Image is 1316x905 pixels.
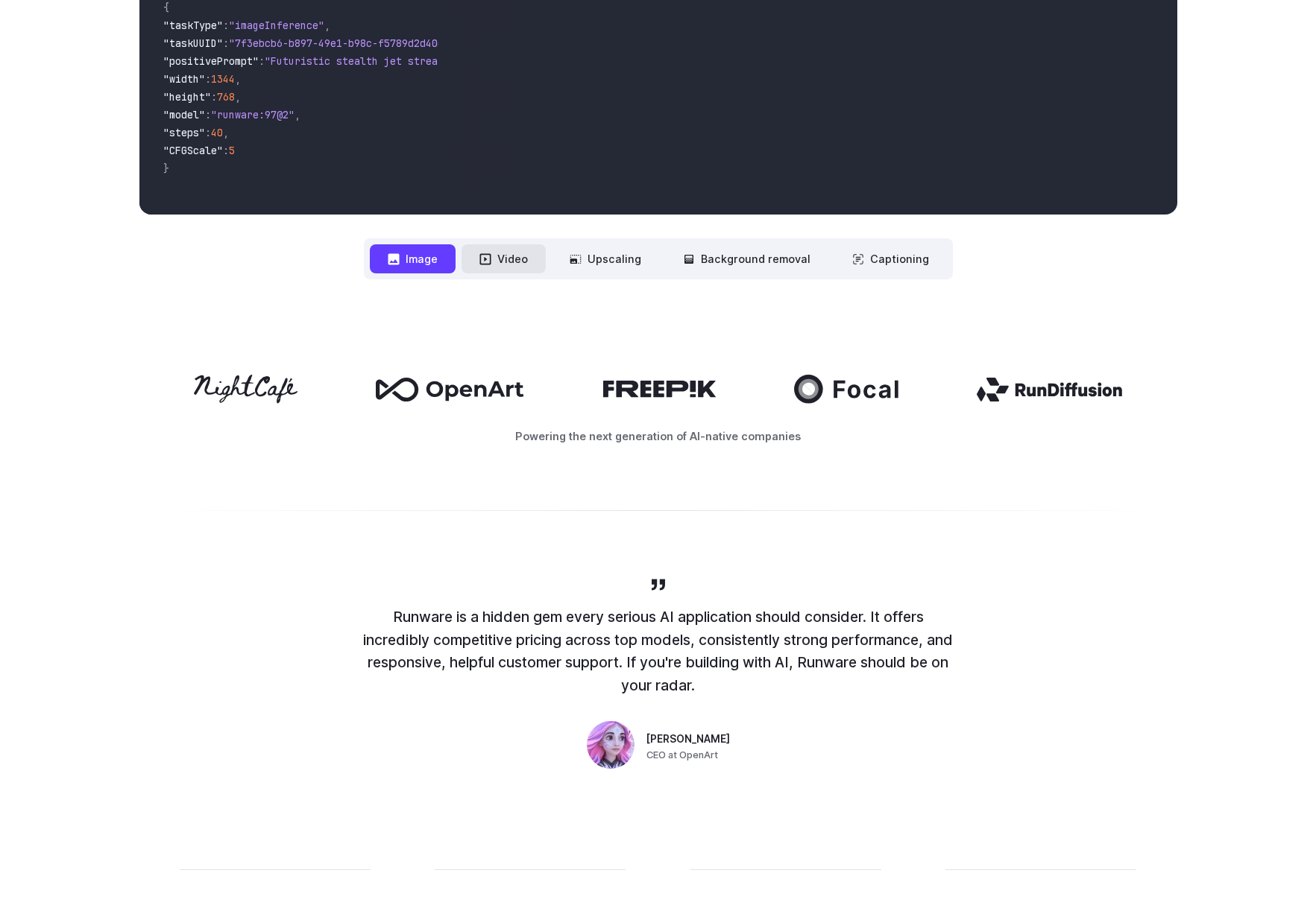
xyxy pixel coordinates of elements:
span: 768 [217,90,235,104]
span: "Futuristic stealth jet streaking through a neon-lit cityscape with glowing purple exhaust" [265,54,807,68]
button: Video [462,244,546,273]
span: "positivePrompt" [163,54,259,68]
span: : [205,126,211,139]
p: Powering the next generation of AI-native companies [139,428,1177,445]
span: 5 [229,144,235,157]
button: Image [370,244,456,273]
span: "7f3ebcb6-b897-49e1-b98c-f5789d2d40d7" [229,36,456,50]
span: : [205,108,211,121]
button: Background removal [665,244,828,273]
img: Person [587,721,635,769]
button: Captioning [834,244,947,273]
p: Runware is a hidden gem every serious AI application should consider. It offers incredibly compet... [360,606,957,697]
span: , [295,108,300,121]
span: , [324,19,330,32]
span: "taskType" [163,19,223,32]
span: : [223,144,229,157]
span: 1344 [211,72,235,86]
span: , [235,90,241,104]
span: "runware:97@2" [211,108,295,121]
span: , [235,72,241,86]
span: "taskUUID" [163,36,223,50]
span: "CFGScale" [163,144,223,157]
span: "height" [163,90,211,104]
span: "model" [163,108,205,121]
span: : [211,90,217,104]
span: "imageInference" [229,19,324,32]
span: { [163,1,169,14]
span: "width" [163,72,205,86]
span: : [223,36,229,50]
span: : [223,19,229,32]
span: [PERSON_NAME] [646,731,730,748]
span: } [163,162,169,175]
span: CEO at OpenArt [646,748,718,763]
span: : [205,72,211,86]
span: : [259,54,265,68]
span: 40 [211,126,223,139]
button: Upscaling [552,244,659,273]
span: "steps" [163,126,205,139]
span: , [223,126,229,139]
